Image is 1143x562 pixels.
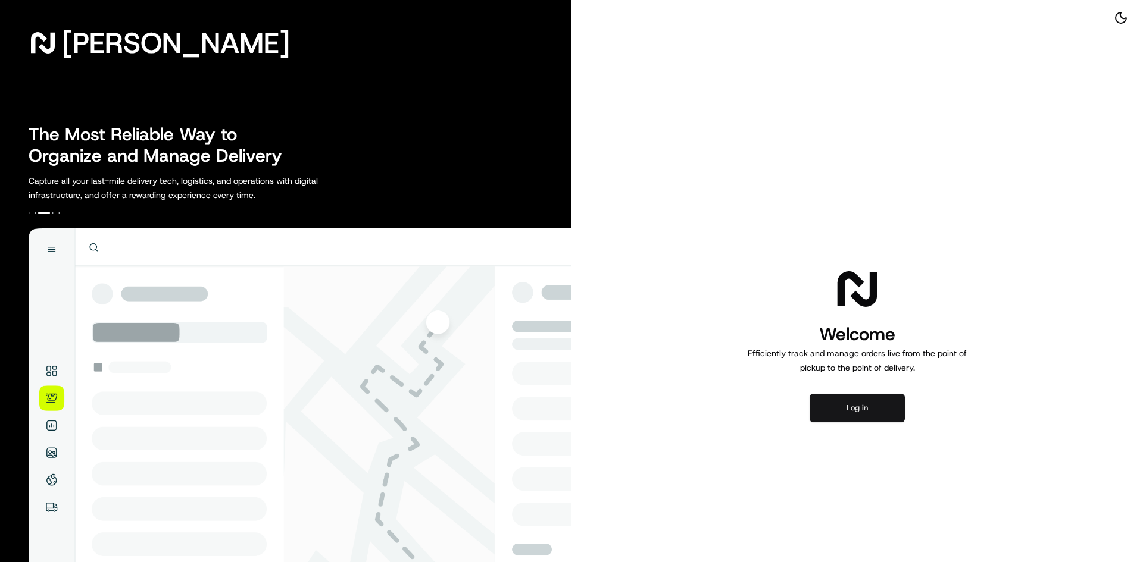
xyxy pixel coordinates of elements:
[29,124,295,167] h2: The Most Reliable Way to Organize and Manage Delivery
[743,322,972,346] h1: Welcome
[810,394,905,422] button: Log in
[743,346,972,375] p: Efficiently track and manage orders live from the point of pickup to the point of delivery.
[29,174,371,202] p: Capture all your last-mile delivery tech, logistics, and operations with digital infrastructure, ...
[62,31,290,55] span: [PERSON_NAME]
